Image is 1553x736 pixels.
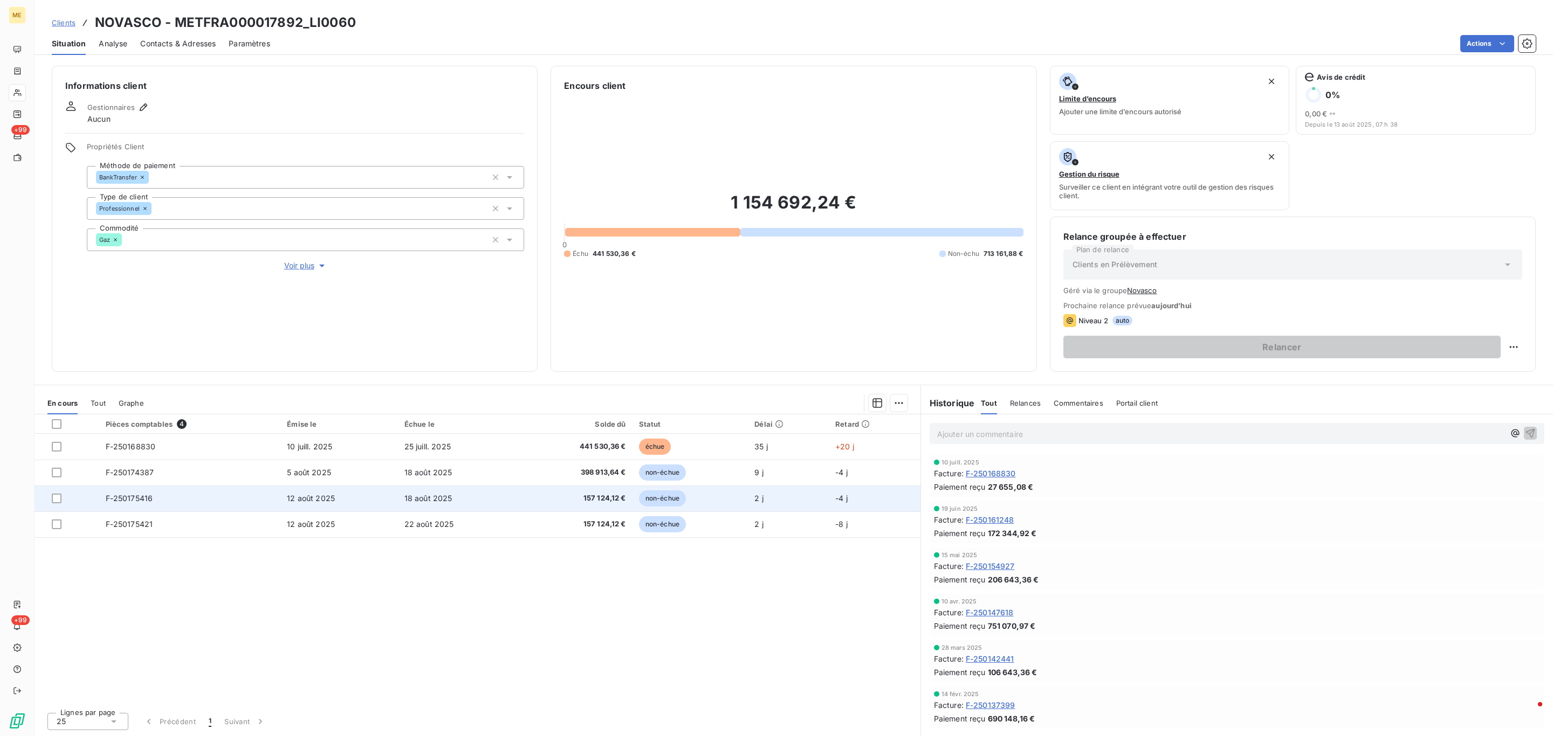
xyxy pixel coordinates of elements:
[1112,316,1133,325] span: auto
[209,716,211,727] span: 1
[1305,109,1327,118] span: 0,00 €
[942,552,978,558] span: 15 mai 2025
[1063,301,1522,310] span: Prochaine relance prévue
[122,235,130,245] input: Ajouter une valeur
[106,519,153,529] span: F-250175421
[52,17,75,28] a: Clients
[966,468,1016,479] span: F-250168830
[287,442,332,451] span: 10 juill. 2025
[835,442,854,451] span: +20 j
[988,574,1039,585] span: 206 643,36 €
[754,420,822,428] div: Délai
[106,468,154,477] span: F-250174387
[942,598,977,605] span: 10 avr. 2025
[835,519,848,529] span: -8 j
[95,13,356,32] h3: NOVASCO - METFRA000017892_LI0060
[140,38,216,49] span: Contacts & Adresses
[11,615,30,625] span: +99
[754,468,763,477] span: 9 j
[1059,183,1281,200] span: Surveiller ce client en intégrant votre outil de gestion des risques client.
[284,260,327,271] span: Voir plus
[562,240,567,249] span: 0
[99,174,137,180] span: BankTransfer
[988,666,1037,678] span: 106 643,36 €
[99,38,127,49] span: Analyse
[754,442,768,451] span: 35 j
[57,716,66,727] span: 25
[1063,286,1522,295] span: Géré via le groupe
[593,249,636,259] span: 441 530,36 €
[287,494,335,503] span: 12 août 2025
[988,481,1034,492] span: 27 655,08 €
[119,399,144,407] span: Graphe
[106,442,156,451] span: F-250168830
[942,459,979,466] span: 10 juill. 2025
[287,468,331,477] span: 5 août 2025
[942,505,978,512] span: 19 juin 2025
[835,420,914,428] div: Retard
[287,420,391,428] div: Émise le
[1059,94,1116,103] span: Limite d’encours
[1078,316,1108,325] span: Niveau 2
[934,620,986,631] span: Paiement reçu
[639,439,671,455] span: échue
[988,713,1035,724] span: 690 148,16 €
[229,38,270,49] span: Paramètres
[1050,66,1290,135] button: Limite d’encoursAjouter une limite d’encours autorisé
[106,419,274,429] div: Pièces comptables
[52,18,75,27] span: Clients
[404,420,512,428] div: Échue le
[942,644,982,651] span: 28 mars 2025
[525,441,626,452] span: 441 530,36 €
[99,237,110,243] span: Gaz
[948,249,979,259] span: Non-échu
[934,560,964,572] span: Facture :
[921,397,975,409] h6: Historique
[525,467,626,478] span: 398 913,64 €
[1054,399,1103,407] span: Commentaires
[942,691,979,697] span: 14 févr. 2025
[1516,699,1542,725] iframe: Intercom live chat
[525,420,626,428] div: Solde dû
[9,6,26,24] div: ME
[525,519,626,530] span: 157 124,12 €
[988,527,1037,539] span: 172 344,92 €
[573,249,588,259] span: Échu
[218,710,272,733] button: Suivant
[1127,286,1157,295] button: Novasco
[177,419,187,429] span: 4
[1010,399,1041,407] span: Relances
[966,607,1014,618] span: F-250147618
[988,620,1036,631] span: 751 070,97 €
[65,79,524,92] h6: Informations client
[47,399,78,407] span: En cours
[1050,141,1290,210] button: Gestion du risqueSurveiller ce client en intégrant votre outil de gestion des risques client.
[99,205,140,212] span: Professionnel
[934,653,964,664] span: Facture :
[1063,230,1522,243] h6: Relance groupée à effectuer
[404,519,454,529] span: 22 août 2025
[564,79,626,92] h6: Encours client
[525,493,626,504] span: 157 124,12 €
[1325,89,1340,100] h6: 0 %
[404,442,451,451] span: 25 juill. 2025
[404,468,452,477] span: 18 août 2025
[106,494,153,503] span: F-250175416
[11,125,30,135] span: +99
[1460,35,1514,52] button: Actions
[1063,336,1501,358] button: Relancer
[966,699,1015,711] span: F-250137399
[966,653,1014,664] span: F-250142441
[137,710,202,733] button: Précédent
[149,172,157,182] input: Ajouter une valeur
[934,607,964,618] span: Facture :
[1305,121,1527,128] span: Depuis le 13 août 2025, 07 h 38
[91,399,106,407] span: Tout
[835,468,848,477] span: -4 j
[564,192,1023,224] h2: 1 154 692,24 €
[639,464,686,481] span: non-échue
[1317,73,1365,81] span: Avis de crédit
[9,712,26,730] img: Logo LeanPay
[934,713,986,724] span: Paiement reçu
[934,468,964,479] span: Facture :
